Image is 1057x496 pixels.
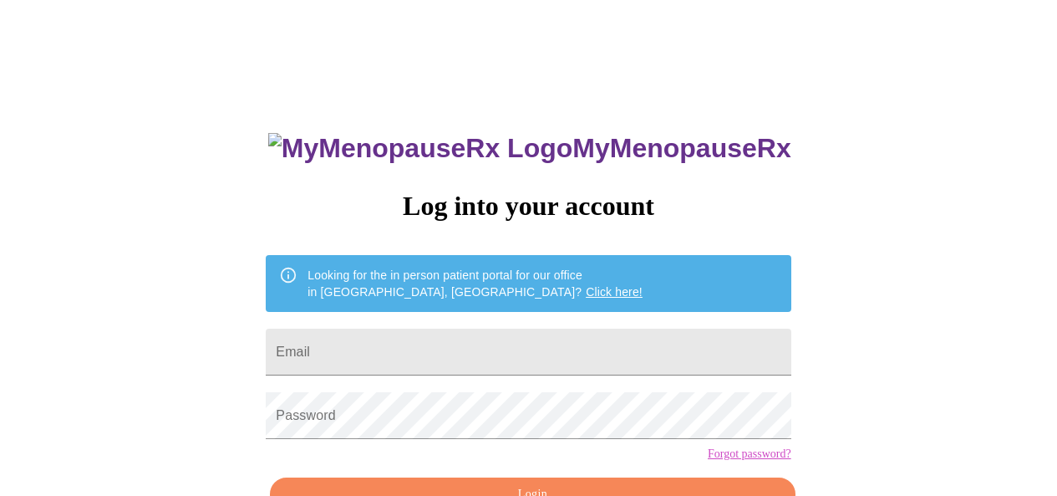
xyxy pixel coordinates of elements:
div: Looking for the in person patient portal for our office in [GEOGRAPHIC_DATA], [GEOGRAPHIC_DATA]? [307,260,643,307]
a: Forgot password? [708,447,791,461]
h3: Log into your account [266,191,790,222]
h3: MyMenopauseRx [268,133,791,164]
img: MyMenopauseRx Logo [268,133,572,164]
a: Click here! [586,285,643,299]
